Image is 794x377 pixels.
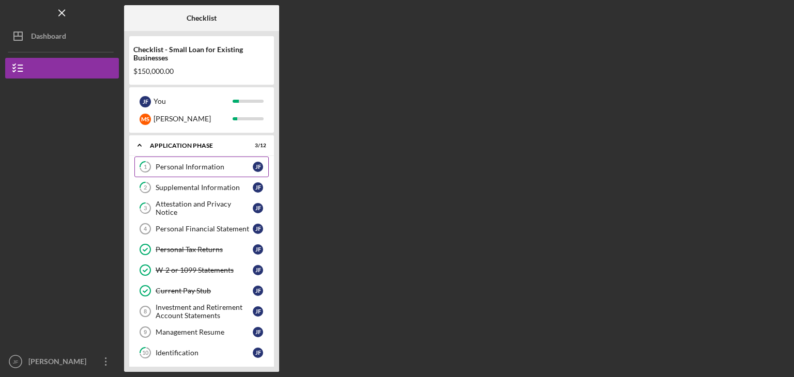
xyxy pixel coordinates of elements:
[248,143,266,149] div: 3 / 12
[156,266,253,274] div: W-2 or 1099 Statements
[156,183,253,192] div: Supplemental Information
[187,14,217,22] b: Checklist
[134,342,269,363] a: 10IdentificationJF
[156,200,253,216] div: Attestation and Privacy Notice
[142,350,149,356] tspan: 10
[253,224,263,234] div: J F
[26,351,93,374] div: [PERSON_NAME]
[134,260,269,280] a: W-2 or 1099 StatementsJF
[253,203,263,213] div: J F
[156,303,253,320] div: Investment and Retirement Account Statements
[156,328,253,336] div: Management Resume
[133,45,270,62] div: Checklist - Small Loan for Existing Businesses
[140,96,151,107] div: J F
[134,218,269,239] a: 4Personal Financial StatementJF
[253,182,263,193] div: J F
[156,225,253,233] div: Personal Financial Statement
[133,67,270,75] div: $150,000.00
[253,286,263,296] div: J F
[156,163,253,171] div: Personal Information
[144,329,147,335] tspan: 9
[154,110,233,128] div: [PERSON_NAME]
[253,348,263,358] div: J F
[140,114,151,125] div: M S
[144,226,147,232] tspan: 4
[31,26,66,49] div: Dashboard
[134,301,269,322] a: 8Investment and Retirement Account StatementsJF
[253,265,263,275] div: J F
[13,359,19,365] text: JF
[156,287,253,295] div: Current Pay Stub
[134,156,269,177] a: 1Personal InformationJF
[154,92,233,110] div: You
[134,280,269,301] a: Current Pay StubJF
[253,244,263,255] div: J F
[144,184,147,191] tspan: 2
[5,26,119,46] button: Dashboard
[253,327,263,337] div: J F
[144,164,147,170] tspan: 1
[134,239,269,260] a: Personal Tax ReturnsJF
[156,245,253,254] div: Personal Tax Returns
[144,205,147,212] tspan: 3
[253,306,263,317] div: J F
[144,308,147,315] tspan: 8
[134,322,269,342] a: 9Management ResumeJF
[253,162,263,172] div: J F
[5,351,119,372] button: JF[PERSON_NAME]
[150,143,240,149] div: Application Phase
[134,198,269,218] a: 3Attestation and Privacy NoticeJF
[134,177,269,198] a: 2Supplemental InformationJF
[156,349,253,357] div: Identification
